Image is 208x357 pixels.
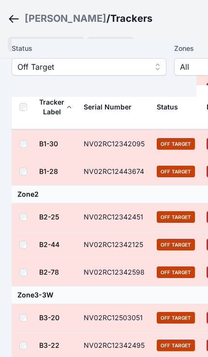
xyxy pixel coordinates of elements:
[39,140,58,148] a: B1-30
[84,102,132,112] div: Serial Number
[39,91,72,124] button: Tracker Label
[78,158,151,186] td: NV02RC12443674
[39,167,58,175] a: B1-28
[157,239,195,250] span: Off Target
[157,340,195,351] span: Off Target
[78,130,151,158] td: NV02RC12342095
[84,95,139,119] button: Serial Number
[39,97,64,117] div: Tracker Label
[157,266,195,278] span: Off Target
[78,259,151,286] td: NV02RC12342598
[25,12,106,25] a: [PERSON_NAME]
[17,61,147,73] span: Off Target
[110,12,152,25] h3: Trackers
[39,313,59,322] a: B3-20
[157,95,186,119] button: Status
[8,6,200,31] nav: Breadcrumb
[157,138,195,150] span: Off Target
[157,166,195,177] span: Off Target
[78,304,151,332] td: NV02RC12503051
[78,231,151,259] td: NV02RC12342125
[157,312,195,324] span: Off Target
[106,12,110,25] span: /
[12,43,166,54] label: Status
[39,213,59,221] a: B2-25
[157,102,178,112] div: Status
[39,341,59,349] a: B3-22
[157,211,195,223] span: Off Target
[39,268,59,276] a: B2-78
[39,240,59,248] a: B2-44
[78,203,151,231] td: NV02RC12342451
[12,58,166,76] button: Off Target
